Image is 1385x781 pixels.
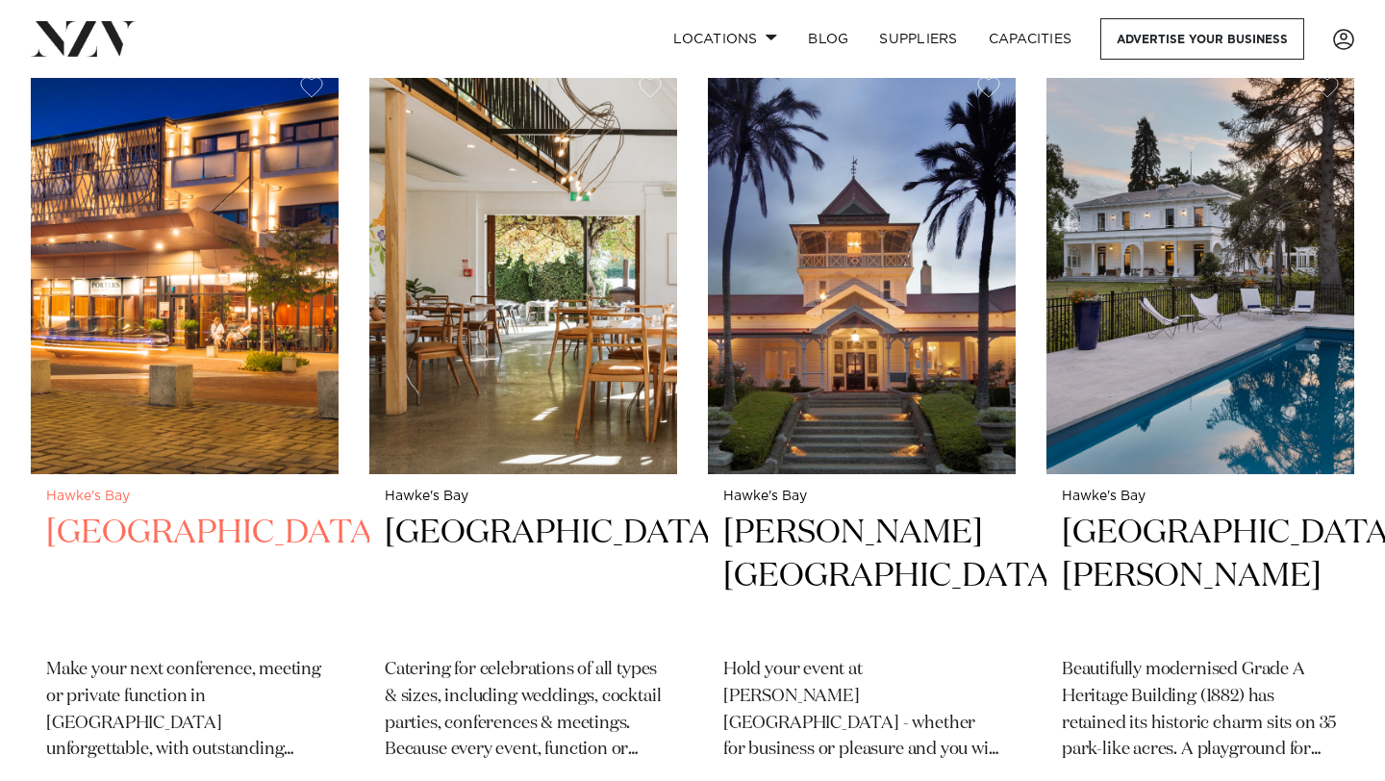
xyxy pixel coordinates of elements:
[385,657,662,765] p: Catering for celebrations of all types & sizes, including weddings, cocktail parties, conferences...
[31,21,136,56] img: nzv-logo.png
[723,512,1000,642] h2: [PERSON_NAME][GEOGRAPHIC_DATA]
[864,18,972,60] a: SUPPLIERS
[723,490,1000,504] small: Hawke's Bay
[793,18,864,60] a: BLOG
[46,657,323,765] p: Make your next conference, meeting or private function in [GEOGRAPHIC_DATA] unforgettable, with o...
[46,490,323,504] small: Hawke's Bay
[973,18,1088,60] a: Capacities
[658,18,793,60] a: Locations
[1062,512,1339,642] h2: [GEOGRAPHIC_DATA][PERSON_NAME]
[1062,657,1339,765] p: Beautifully modernised Grade A Heritage Building (1882) has retained its historic charm sits on 3...
[385,512,662,642] h2: [GEOGRAPHIC_DATA]
[1062,490,1339,504] small: Hawke's Bay
[723,657,1000,765] p: Hold your event at [PERSON_NAME][GEOGRAPHIC_DATA] - whether for business or pleasure and you will...
[385,490,662,504] small: Hawke's Bay
[1100,18,1304,60] a: Advertise your business
[46,512,323,642] h2: [GEOGRAPHIC_DATA]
